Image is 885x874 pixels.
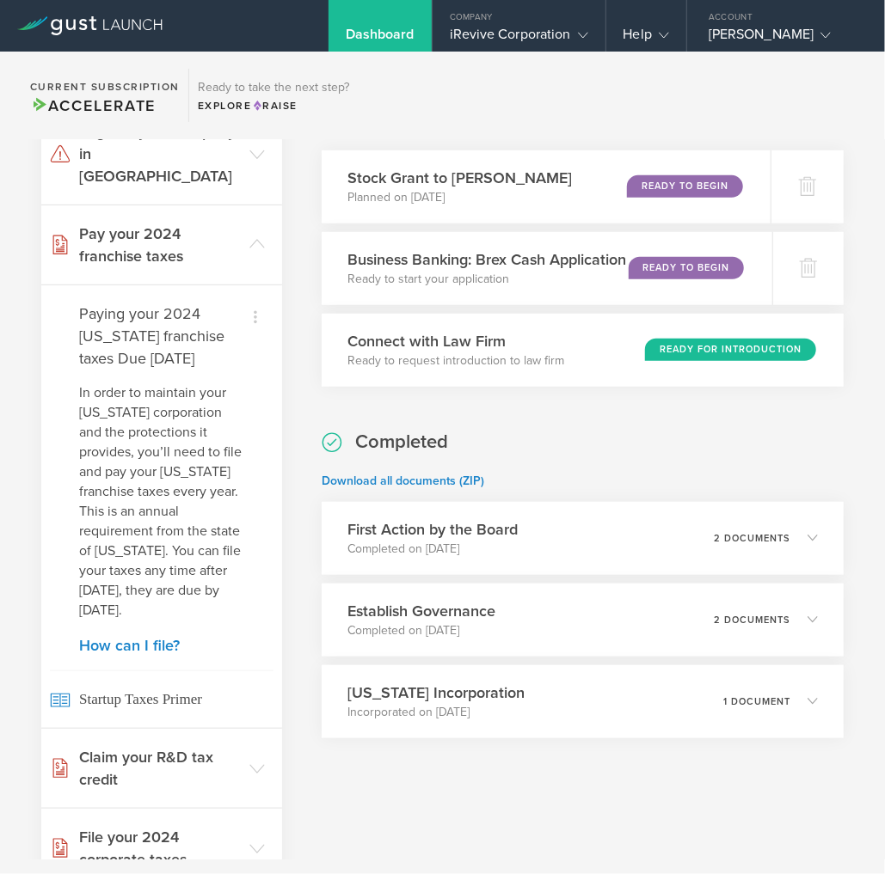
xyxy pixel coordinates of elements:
[198,98,349,113] div: Explore
[252,100,298,112] span: Raise
[714,534,790,543] p: 2 documents
[714,615,790,625] p: 2 documents
[347,189,572,206] p: Planned on [DATE]
[347,541,518,558] p: Completed on [DATE]
[322,314,844,387] div: Connect with Law FirmReady to request introduction to law firmReady for Introduction
[347,704,525,721] p: Incorporated on [DATE]
[723,697,790,706] p: 1 document
[799,791,885,874] iframe: Chat Widget
[79,826,241,871] h3: File your 2024 corporate taxes
[198,82,349,94] h3: Ready to take the next step?
[322,232,771,305] div: Business Banking: Brex Cash ApplicationReady to start your applicationReady to Begin
[50,670,273,728] span: Startup Taxes Primer
[79,383,244,620] p: In order to maintain your [US_STATE] corporation and the protections it provides, you’ll need to ...
[188,69,358,122] div: Ready to take the next step?ExploreRaise
[347,167,572,189] h3: Stock Grant to [PERSON_NAME]
[41,670,282,728] a: Startup Taxes Primer
[624,26,669,52] div: Help
[347,330,564,352] h3: Connect with Law Firm
[709,26,855,52] div: [PERSON_NAME]
[79,120,241,187] h3: Register your company in [GEOGRAPHIC_DATA]
[322,474,484,488] a: Download all documents (ZIP)
[322,150,771,223] div: Stock Grant to [PERSON_NAME]Planned on [DATE]Ready to Begin
[30,96,156,115] span: Accelerate
[79,638,244,653] a: How can I file?
[79,223,241,267] h3: Pay your 2024 franchise taxes
[347,518,518,541] h3: First Action by the Board
[645,339,816,361] div: Ready for Introduction
[629,257,745,279] div: Ready to Begin
[355,430,448,455] h2: Completed
[347,600,495,622] h3: Establish Governance
[347,271,626,288] p: Ready to start your application
[627,175,743,198] div: Ready to Begin
[347,622,495,639] p: Completed on [DATE]
[79,746,241,791] h3: Claim your R&D tax credit
[347,681,525,704] h3: [US_STATE] Incorporation
[346,26,415,52] div: Dashboard
[347,248,626,271] h3: Business Banking: Brex Cash Application
[30,82,180,92] h2: Current Subscription
[450,26,588,52] div: iRevive Corporation
[347,352,564,370] p: Ready to request introduction to law firm
[79,303,244,370] h4: Paying your 2024 [US_STATE] franchise taxes Due [DATE]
